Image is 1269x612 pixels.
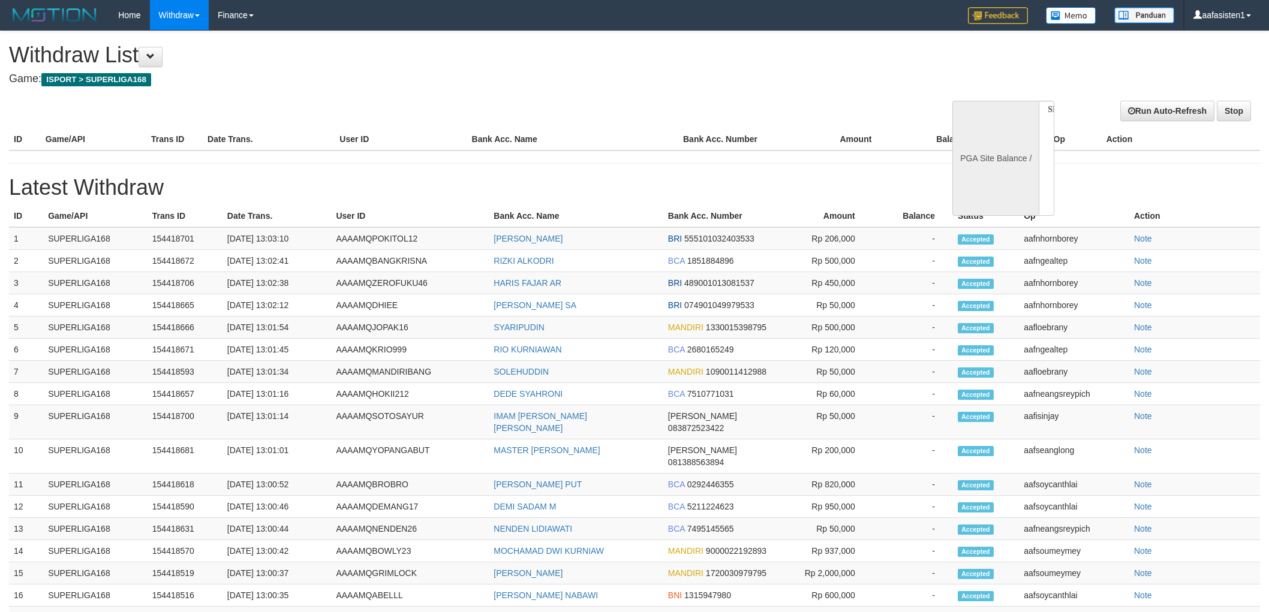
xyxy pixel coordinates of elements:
td: 154418701 [148,227,222,250]
td: 6 [9,339,43,361]
a: NENDEN LIDIAWATI [494,524,572,533]
td: 154418618 [148,474,222,496]
td: 1 [9,227,43,250]
td: aafnhornborey [1019,272,1129,294]
td: Rp 50,000 [779,405,873,439]
span: 9000022192893 [706,546,766,556]
th: User ID [335,128,467,150]
span: Accepted [958,446,994,456]
td: SUPERLIGA168 [43,250,148,272]
td: SUPERLIGA168 [43,496,148,518]
td: Rp 500,000 [779,250,873,272]
a: DEDE SYAHRONI [494,389,563,399]
td: 154418666 [148,316,222,339]
td: SUPERLIGA168 [43,383,148,405]
td: [DATE] 13:02:41 [222,250,332,272]
a: Note [1134,367,1152,376]
a: MOCHAMAD DWI KURNIAW [494,546,604,556]
th: Bank Acc. Name [467,128,678,150]
div: PGA Site Balance / [952,101,1039,216]
td: AAAAMQJOPAK16 [331,316,489,339]
a: Note [1134,345,1152,354]
a: Run Auto-Refresh [1120,101,1214,121]
td: aafsoycanthlai [1019,474,1129,496]
td: 154418593 [148,361,222,383]
a: Note [1134,546,1152,556]
a: Note [1134,278,1152,288]
td: [DATE] 13:03:10 [222,227,332,250]
td: aafnhornborey [1019,294,1129,316]
td: [DATE] 13:01:34 [222,361,332,383]
td: SUPERLIGA168 [43,361,148,383]
td: aafngealtep [1019,250,1129,272]
td: 154418590 [148,496,222,518]
td: 154418665 [148,294,222,316]
span: MANDIRI [668,568,703,578]
td: 9 [9,405,43,439]
td: Rp 120,000 [779,339,873,361]
td: - [873,518,953,540]
span: 7510771031 [687,389,734,399]
th: Bank Acc. Name [489,205,663,227]
td: aafloebrany [1019,361,1129,383]
td: aafsoumeymey [1019,562,1129,584]
td: [DATE] 13:00:37 [222,562,332,584]
td: - [873,584,953,607]
span: 7495145565 [687,524,734,533]
td: - [873,496,953,518]
td: Rp 200,000 [779,439,873,474]
td: 154418657 [148,383,222,405]
td: - [873,316,953,339]
td: Rp 2,000,000 [779,562,873,584]
td: - [873,294,953,316]
td: - [873,227,953,250]
span: Accepted [958,480,994,490]
a: DEMI SADAM M [494,502,556,511]
td: - [873,250,953,272]
th: Balance [889,128,987,150]
span: Accepted [958,591,994,601]
a: RIZKI ALKODRI [494,256,554,266]
td: Rp 820,000 [779,474,873,496]
td: 7 [9,361,43,383]
td: - [873,474,953,496]
td: AAAAMQBROBRO [331,474,489,496]
span: 074901049979533 [684,300,754,310]
td: aafloebrany [1019,316,1129,339]
img: Feedback.jpg [968,7,1028,24]
td: [DATE] 13:01:45 [222,339,332,361]
td: Rp 206,000 [779,227,873,250]
a: Note [1134,256,1152,266]
td: 154418631 [148,518,222,540]
th: User ID [331,205,489,227]
th: Amount [779,205,873,227]
td: Rp 950,000 [779,496,873,518]
span: [PERSON_NAME] [668,411,737,421]
td: SUPERLIGA168 [43,272,148,294]
span: BCA [668,524,685,533]
td: aafngealtep [1019,339,1129,361]
span: 1851884896 [687,256,734,266]
span: Accepted [958,390,994,400]
td: aafnhornborey [1019,227,1129,250]
td: [DATE] 13:00:42 [222,540,332,562]
td: [DATE] 13:01:01 [222,439,332,474]
td: - [873,562,953,584]
td: 154418672 [148,250,222,272]
span: MANDIRI [668,367,703,376]
td: [DATE] 13:01:14 [222,405,332,439]
a: SOLEHUDDIN [494,367,549,376]
td: SUPERLIGA168 [43,339,148,361]
span: 555101032403533 [684,234,754,243]
span: BRI [668,234,682,243]
span: 489001013081537 [684,278,754,288]
td: AAAAMQBANGKRISNA [331,250,489,272]
td: 4 [9,294,43,316]
th: Op [1019,205,1129,227]
td: 8 [9,383,43,405]
a: Note [1134,445,1152,455]
td: aafsoycanthlai [1019,584,1129,607]
span: BRI [668,300,682,310]
span: MANDIRI [668,322,703,332]
td: AAAAMQZEROFUKU46 [331,272,489,294]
